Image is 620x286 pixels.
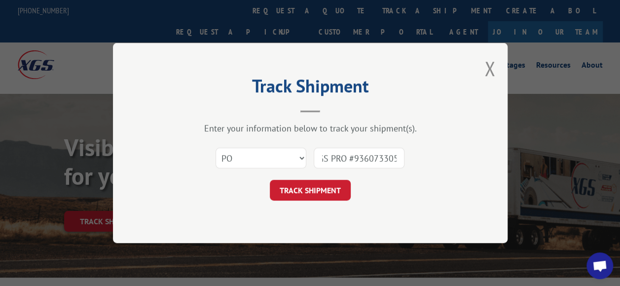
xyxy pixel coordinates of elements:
[270,180,351,201] button: TRACK SHIPMENT
[586,252,613,279] div: Open chat
[314,148,404,168] input: Number(s)
[484,55,495,82] button: Close modal
[162,123,458,134] div: Enter your information below to track your shipment(s).
[162,79,458,98] h2: Track Shipment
